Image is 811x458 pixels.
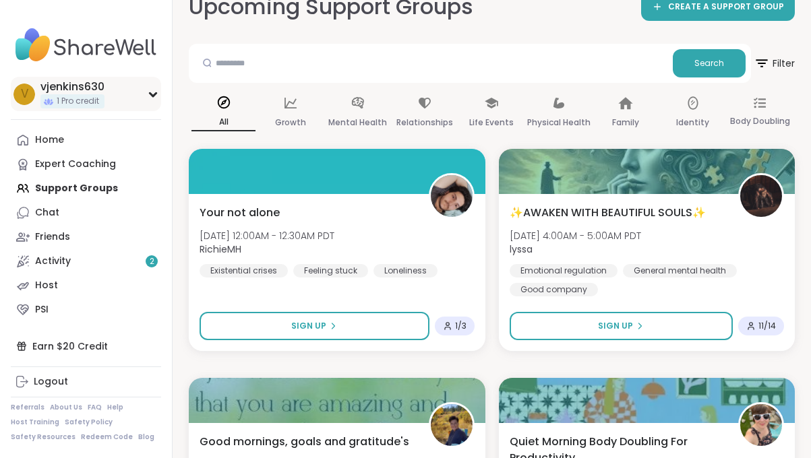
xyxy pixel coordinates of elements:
[88,403,102,412] a: FAQ
[275,115,306,131] p: Growth
[35,279,58,292] div: Host
[35,158,116,171] div: Expert Coaching
[11,432,76,442] a: Safety Resources
[510,312,733,340] button: Sign Up
[694,57,724,69] span: Search
[455,321,467,331] span: 1 / 3
[740,175,782,217] img: lyssa
[200,242,241,256] b: RichieMH
[11,249,161,273] a: Activity2
[612,115,639,131] p: Family
[200,434,409,450] span: Good mornings, goals and gratitude's
[11,128,161,152] a: Home
[754,47,795,79] span: Filter
[754,44,795,83] button: Filter
[673,49,746,77] button: Search
[57,96,99,107] span: 1 Pro credit
[758,321,776,331] span: 11 / 14
[510,264,618,277] div: Emotional regulation
[200,229,334,242] span: [DATE] 12:00AM - 12:30AM PDT
[11,225,161,249] a: Friends
[11,334,161,358] div: Earn $20 Credit
[527,115,591,131] p: Physical Health
[11,22,161,69] img: ShareWell Nav Logo
[50,403,82,412] a: About Us
[200,312,429,340] button: Sign Up
[291,320,326,332] span: Sign Up
[740,404,782,446] img: Adrienne_QueenOfTheDawn
[293,264,368,277] div: Feeling stuck
[431,175,473,217] img: RichieMH
[150,256,154,267] span: 2
[328,115,387,131] p: Mental Health
[35,206,59,220] div: Chat
[11,403,44,412] a: Referrals
[510,242,533,256] b: lyssa
[431,404,473,446] img: CharityRoss
[396,115,453,131] p: Relationships
[623,264,737,277] div: General mental health
[11,152,161,176] a: Expert Coaching
[200,205,280,221] span: Your not alone
[668,1,784,13] span: CREATE A SUPPORT GROUP
[35,133,64,147] div: Home
[598,320,633,332] span: Sign Up
[11,298,161,322] a: PSI
[65,418,113,427] a: Safety Policy
[510,283,598,296] div: Good company
[11,273,161,298] a: Host
[730,113,790,129] p: Body Doubling
[107,403,123,412] a: Help
[191,114,256,131] p: All
[200,264,288,277] div: Existential crises
[34,375,68,389] div: Logout
[35,303,49,317] div: PSI
[11,418,59,427] a: Host Training
[11,370,161,394] a: Logout
[35,255,71,268] div: Activity
[11,201,161,225] a: Chat
[510,205,706,221] span: ✨AWAKEN WITH BEAUTIFUL SOULS✨
[373,264,438,277] div: Loneliness
[469,115,514,131] p: Life Events
[138,432,154,442] a: Blog
[21,86,28,103] span: v
[510,229,641,242] span: [DATE] 4:00AM - 5:00AM PDT
[81,432,133,442] a: Redeem Code
[40,79,104,94] div: vjenkins630
[35,230,70,244] div: Friends
[676,115,709,131] p: Identity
